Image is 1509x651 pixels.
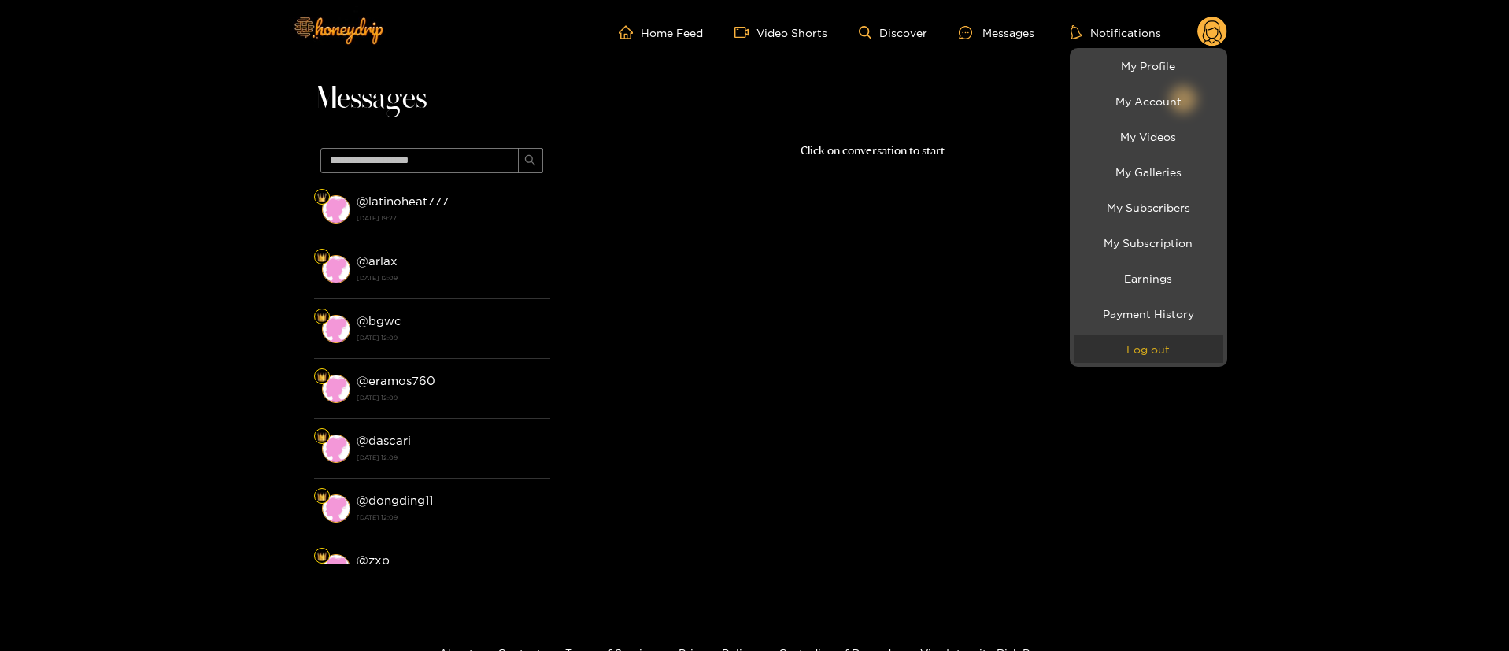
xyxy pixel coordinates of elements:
[1074,123,1223,150] a: My Videos
[1074,229,1223,257] a: My Subscription
[1074,335,1223,363] button: Log out
[1074,158,1223,186] a: My Galleries
[1074,300,1223,327] a: Payment History
[1074,52,1223,80] a: My Profile
[1074,87,1223,115] a: My Account
[1074,264,1223,292] a: Earnings
[1074,194,1223,221] a: My Subscribers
